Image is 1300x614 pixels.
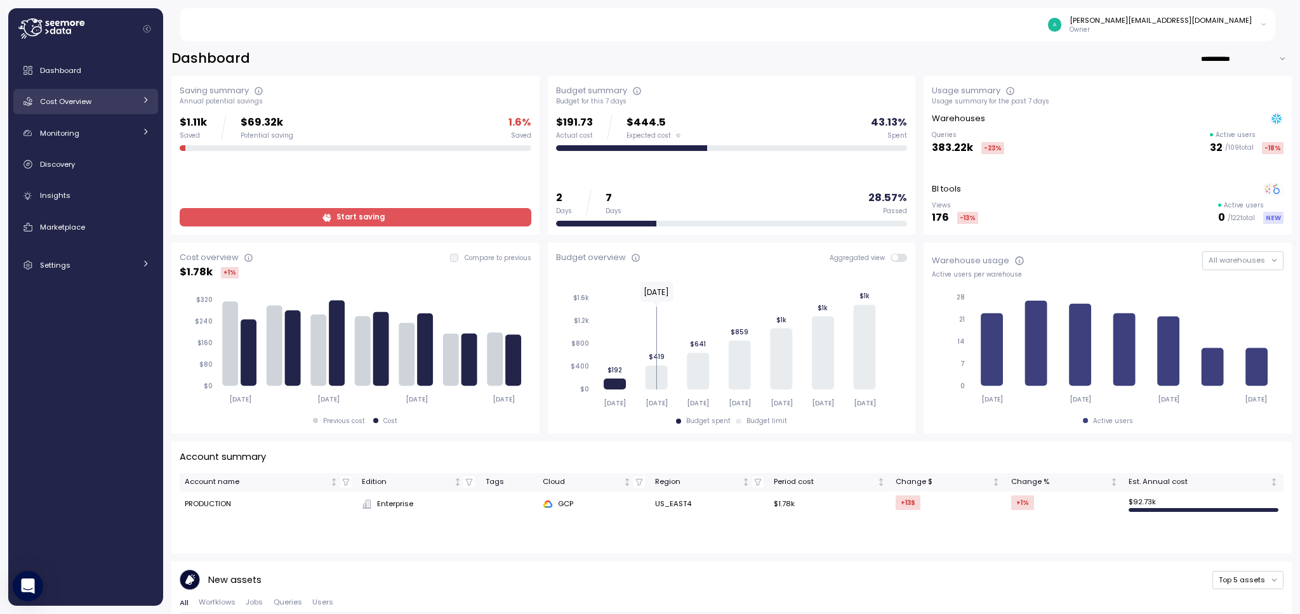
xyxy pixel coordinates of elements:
[180,473,357,492] th: Account nameNot sorted
[13,58,158,83] a: Dashboard
[1006,473,1124,492] th: Change %Not sorted
[871,114,907,131] p: 43.13 %
[556,114,593,131] p: $191.73
[13,89,158,114] a: Cost Overview
[1218,209,1225,226] p: 0
[180,208,531,226] a: Start saving
[571,362,589,370] tspan: $400
[40,128,79,138] span: Monitoring
[604,399,626,407] tspan: [DATE]
[1070,395,1092,403] tspan: [DATE]
[1129,476,1268,488] div: Est. Annual cost
[171,49,250,68] h2: Dashboard
[221,267,239,278] div: +1 %
[543,476,621,488] div: Cloud
[317,395,340,403] tspan: [DATE]
[1216,131,1256,140] p: Active users
[185,476,328,488] div: Account name
[887,131,907,140] div: Spent
[992,478,1000,487] div: Not sorted
[180,264,213,281] p: $ 1.78k
[180,97,531,106] div: Annual potential savings
[1048,18,1061,31] img: 94dcecda6b7efb575386c217fe3d1c2f
[556,190,572,207] p: 2
[556,131,593,140] div: Actual cost
[406,395,428,403] tspan: [DATE]
[690,340,706,348] tspan: $641
[746,417,787,426] div: Budget limit
[180,492,357,517] td: PRODUCTION
[246,599,263,606] span: Jobs
[40,190,70,200] span: Insights
[574,317,589,325] tspan: $1.2k
[1262,142,1283,154] div: -18 %
[853,399,875,407] tspan: [DATE]
[932,112,985,125] p: Warehouses
[1228,214,1255,223] p: / 122 total
[197,339,213,347] tspan: $160
[1070,25,1252,34] p: Owner
[859,292,869,300] tspan: $1k
[606,207,621,216] div: Days
[493,395,515,403] tspan: [DATE]
[556,97,908,106] div: Budget for this 7 days
[1110,478,1118,487] div: Not sorted
[981,395,1004,403] tspan: [DATE]
[323,417,365,426] div: Previous cost
[13,214,158,240] a: Marketplace
[961,382,965,390] tspan: 0
[1245,395,1268,403] tspan: [DATE]
[40,260,70,270] span: Settings
[573,294,589,302] tspan: $1.6k
[686,417,731,426] div: Budget spent
[741,478,750,487] div: Not sorted
[1093,417,1133,426] div: Active users
[40,222,85,232] span: Marketplace
[932,140,973,157] p: 383.22k
[13,252,158,278] a: Settings
[981,142,1004,154] div: -23 %
[1011,476,1108,488] div: Change %
[1158,395,1181,403] tspan: [DATE]
[776,315,786,323] tspan: $1k
[627,131,671,140] span: Expected cost
[508,114,531,131] p: 1.6 %
[896,495,920,510] div: +13 $
[180,251,239,264] div: Cost overview
[336,209,385,226] span: Start saving
[241,131,293,140] div: Potential saving
[830,254,891,262] span: Aggregated view
[957,212,978,224] div: -13 %
[180,131,207,140] div: Saved
[329,478,338,487] div: Not sorted
[960,315,965,323] tspan: 21
[627,114,680,131] p: $444.5
[377,499,413,510] span: Enterprise
[180,450,266,464] p: Account summary
[357,473,481,492] th: EditionNot sorted
[13,121,158,146] a: Monitoring
[274,599,302,606] span: Queries
[40,159,75,169] span: Discovery
[883,207,907,216] div: Passed
[961,360,965,368] tspan: 7
[1225,143,1254,152] p: / 109 total
[486,476,533,488] div: Tags
[607,366,622,374] tspan: $192
[932,209,949,226] p: 176
[932,84,1000,97] div: Usage summary
[556,251,626,264] div: Budget overview
[362,476,451,488] div: Edition
[13,571,43,601] div: Open Intercom Messenger
[1070,15,1252,25] div: [PERSON_NAME][EMAIL_ADDRESS][DOMAIN_NAME]
[229,395,251,403] tspan: [DATE]
[383,417,397,426] div: Cost
[606,190,621,207] p: 7
[932,254,1009,267] div: Warehouse usage
[958,337,965,346] tspan: 14
[196,296,213,304] tspan: $320
[195,317,213,325] tspan: $240
[556,207,572,216] div: Days
[957,293,965,301] tspan: 28
[180,114,207,131] p: $1.11k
